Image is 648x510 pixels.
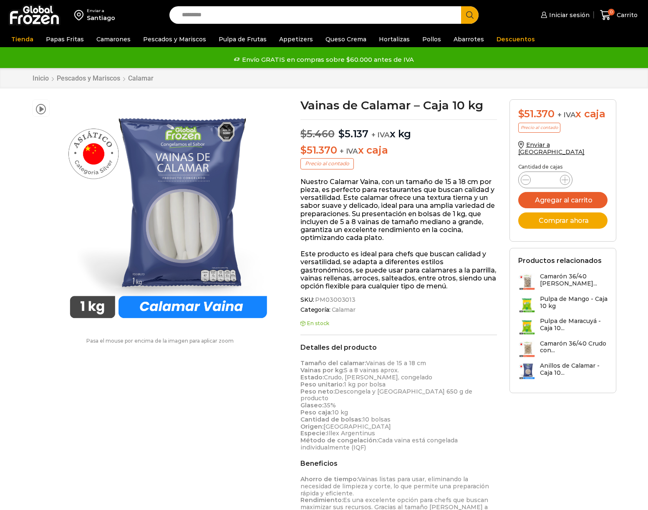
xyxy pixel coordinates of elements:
p: Precio al contado [518,123,560,133]
a: 0 Carrito [598,5,640,25]
a: Camarones [92,31,135,47]
strong: Cantidad de bolsas: [300,416,363,423]
span: + IVA [371,131,390,139]
a: Pulpa de Frutas [214,31,271,47]
span: $ [300,144,307,156]
div: Santiago [87,14,115,22]
a: Anillos de Calamar - Caja 10... [518,362,608,380]
p: Nuestro Calamar Vaina, con un tamaño de 15 a 18 cm por pieza, es perfecto para restaurantes que b... [300,178,497,242]
p: Pasa el mouse por encima de la imagen para aplicar zoom [32,338,288,344]
strong: Vainas por kg: [300,366,344,374]
span: $ [300,128,307,140]
a: Pescados y Mariscos [56,74,121,82]
p: En stock [300,321,497,326]
strong: Origen: [300,423,323,430]
h3: Camarón 36/40 [PERSON_NAME]... [540,273,608,287]
h1: Vainas de Calamar – Caja 10 kg [300,99,497,111]
strong: Tamaño del calamar: [300,359,366,367]
p: x kg [300,119,497,140]
a: Pulpa de Maracuyá - Caja 10... [518,318,608,336]
span: 0 [608,9,615,15]
p: x caja [300,144,497,157]
a: Calamar [128,74,154,82]
div: x caja [518,108,608,120]
nav: Breadcrumb [32,74,154,82]
button: Search button [461,6,479,24]
bdi: 51.370 [300,144,337,156]
h3: Camarón 36/40 Crudo con... [540,340,608,354]
span: + IVA [340,147,358,155]
strong: Ahorro de tiempo: [300,475,358,483]
a: Inicio [32,74,49,82]
h3: Anillos de Calamar - Caja 10... [540,362,608,376]
strong: Método de congelación: [300,437,378,444]
a: Tienda [7,31,38,47]
a: Appetizers [275,31,317,47]
a: Pescados y Mariscos [139,31,210,47]
a: Queso Crema [321,31,371,47]
span: $ [518,108,524,120]
p: Precio al contado [300,158,354,169]
button: Agregar al carrito [518,192,608,208]
a: Hortalizas [375,31,414,47]
strong: Peso caja: [300,409,332,416]
a: Descuentos [492,31,539,47]
span: Carrito [615,11,638,19]
strong: Rendimiento: [300,496,343,504]
img: calamar-vaina [54,99,283,328]
a: Papas Fritas [42,31,88,47]
strong: Peso neto: [300,388,335,395]
strong: Estado: [300,374,324,381]
div: Enviar a [87,8,115,14]
a: Enviar a [GEOGRAPHIC_DATA] [518,141,585,156]
a: Pulpa de Mango - Caja 10 kg [518,295,608,313]
span: Iniciar sesión [547,11,590,19]
a: Camarón 36/40 [PERSON_NAME]... [518,273,608,291]
button: Comprar ahora [518,212,608,229]
h3: Pulpa de Mango - Caja 10 kg [540,295,608,310]
h2: Beneficios [300,460,497,467]
img: address-field-icon.svg [74,8,87,22]
bdi: 5.460 [300,128,335,140]
a: Pollos [418,31,445,47]
p: Este producto es ideal para chefs que buscan calidad y versatilidad, se adapta a diferentes estil... [300,250,497,290]
p: Vainas de 15 a 18 cm 5 a 8 vainas aprox. Crudo, [PERSON_NAME], congelado 1 kg por bolsa Descongel... [300,360,497,451]
a: Calamar [330,306,356,313]
span: PM03003013 [314,296,356,303]
span: Categoría: [300,306,497,313]
span: SKU: [300,296,497,303]
h2: Productos relacionados [518,257,602,265]
bdi: 51.370 [518,108,555,120]
span: + IVA [557,111,576,119]
a: Abarrotes [449,31,488,47]
bdi: 5.137 [338,128,368,140]
strong: Especie: [300,429,327,437]
span: $ [338,128,345,140]
input: Product quantity [537,174,553,186]
p: Cantidad de cajas [518,164,608,170]
a: Iniciar sesión [539,7,590,23]
a: Camarón 36/40 Crudo con... [518,340,608,358]
strong: Peso unitario: [300,381,344,388]
strong: Glaseo: [300,401,323,409]
h2: Detalles del producto [300,343,497,351]
h3: Pulpa de Maracuyá - Caja 10... [540,318,608,332]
